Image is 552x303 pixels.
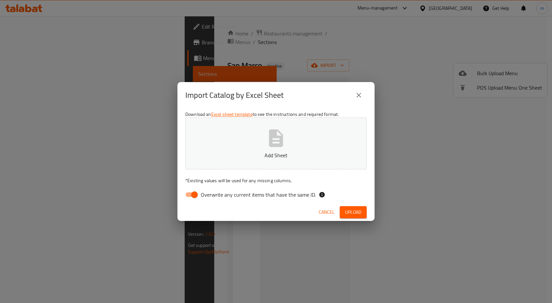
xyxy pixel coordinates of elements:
[185,118,367,169] button: Add Sheet
[185,177,367,184] p: Existing values will be used for any missing columns.
[351,87,367,103] button: close
[195,151,356,159] p: Add Sheet
[345,208,361,216] span: Upload
[316,206,337,218] button: Cancel
[340,206,367,218] button: Upload
[185,90,284,100] h2: Import Catalog by Excel Sheet
[177,108,375,204] div: Download an to see the instructions and required format.
[201,191,316,199] span: Overwrite any current items that have the same ID.
[211,110,253,119] a: Excel sheet template
[319,191,325,198] svg: If the overwrite option isn't selected, then the items that match an existing ID will be ignored ...
[319,208,334,216] span: Cancel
